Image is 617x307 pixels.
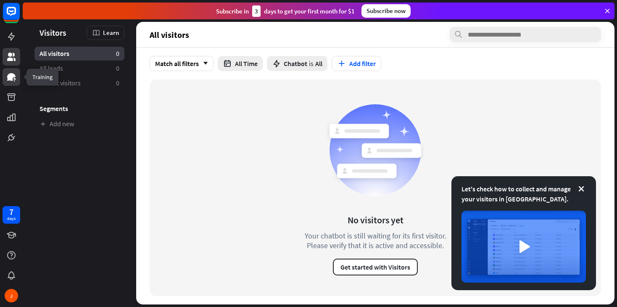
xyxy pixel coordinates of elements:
[315,59,322,68] span: All
[116,79,119,87] aside: 0
[116,64,119,73] aside: 0
[461,184,586,204] div: Let's check how to collect and manage your visitors in [GEOGRAPHIC_DATA].
[5,289,18,302] div: J
[7,216,16,222] div: days
[332,56,381,71] button: Add filter
[348,214,403,226] div: No visitors yet
[40,49,69,58] span: All visitors
[34,76,124,90] a: Recent visitors 0
[34,117,124,131] a: Add new
[361,4,411,18] div: Subscribe now
[284,59,307,68] span: Chatbot
[199,61,208,66] i: arrow_down
[103,29,119,37] span: Learn
[309,59,314,68] span: is
[216,5,355,17] div: Subscribe in days to get your first month for $1
[333,259,418,275] button: Get started with Visitors
[40,64,63,73] span: All leads
[3,206,20,224] a: 7 days
[34,61,124,75] a: All leads 0
[289,231,461,250] div: Your chatbot is still waiting for its first visitor. Please verify that it is active and accessible.
[9,208,13,216] div: 7
[7,3,32,29] button: Open LiveChat chat widget
[34,104,124,113] h3: Segments
[252,5,261,17] div: 3
[150,56,214,71] div: Match all filters
[461,211,586,283] img: image
[150,30,189,40] span: All visitors
[40,79,81,87] span: Recent visitors
[40,28,66,37] span: Visitors
[116,49,119,58] aside: 0
[218,56,263,71] button: All Time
